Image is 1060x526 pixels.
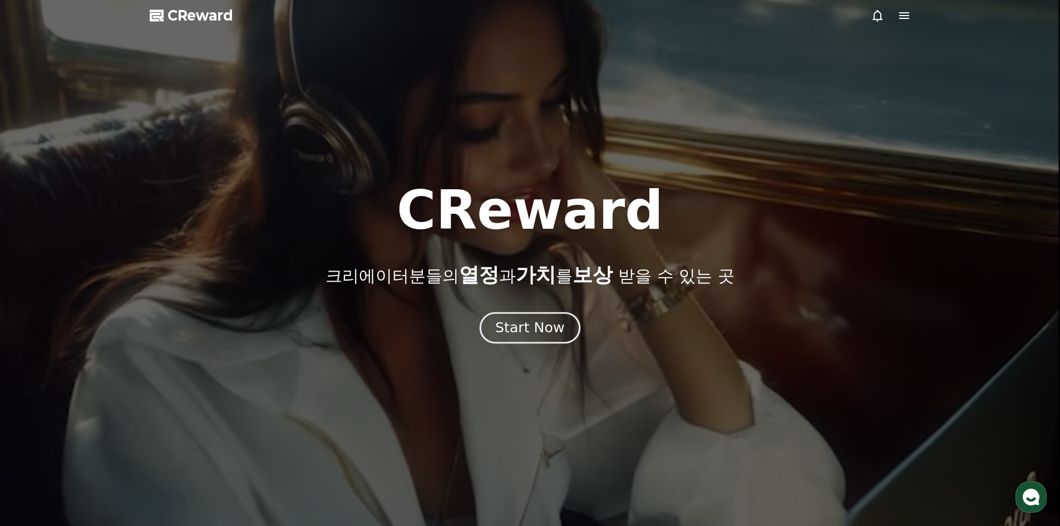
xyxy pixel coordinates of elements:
[516,263,556,286] span: 가치
[102,370,115,379] span: 대화
[144,353,214,381] a: 설정
[167,7,233,24] span: CReward
[73,353,144,381] a: 대화
[480,312,580,343] button: Start Now
[150,7,233,24] a: CReward
[172,370,185,378] span: 설정
[326,264,734,286] p: 크리에이터분들의 과 를 받을 수 있는 곳
[3,353,73,381] a: 홈
[35,370,42,378] span: 홈
[397,184,663,237] h1: CReward
[573,263,613,286] span: 보상
[482,324,578,335] a: Start Now
[495,318,564,337] div: Start Now
[459,263,499,286] span: 열정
